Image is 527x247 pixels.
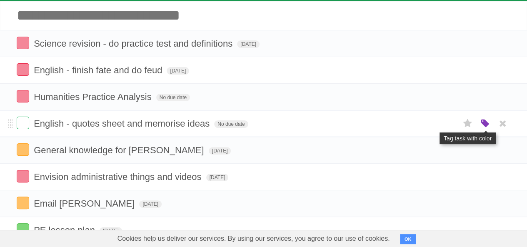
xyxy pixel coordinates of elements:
span: [DATE] [237,40,260,48]
span: [DATE] [167,67,189,75]
span: [DATE] [209,147,231,155]
span: No due date [214,120,248,128]
span: [DATE] [206,174,229,181]
span: No due date [156,94,190,101]
label: Done [17,197,29,209]
span: Science revision - do practice test and definitions [34,38,235,49]
label: Done [17,170,29,182]
span: English - quotes sheet and memorise ideas [34,118,212,129]
span: [DATE] [100,227,122,235]
label: Done [17,90,29,102]
span: English - finish fate and do feud [34,65,164,75]
span: General knowledge for [PERSON_NAME] [34,145,206,155]
label: Done [17,143,29,156]
label: Done [17,37,29,49]
span: [DATE] [139,200,162,208]
button: OK [400,234,416,244]
label: Done [17,63,29,76]
span: PE lesson plan [34,225,97,235]
span: Cookies help us deliver our services. By using our services, you agree to our use of cookies. [109,230,398,247]
label: Done [17,223,29,236]
span: Email [PERSON_NAME] [34,198,137,209]
label: Done [17,117,29,129]
span: Envision administrative things and videos [34,172,203,182]
span: Humanities Practice Analysis [34,92,153,102]
label: Star task [460,117,475,130]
